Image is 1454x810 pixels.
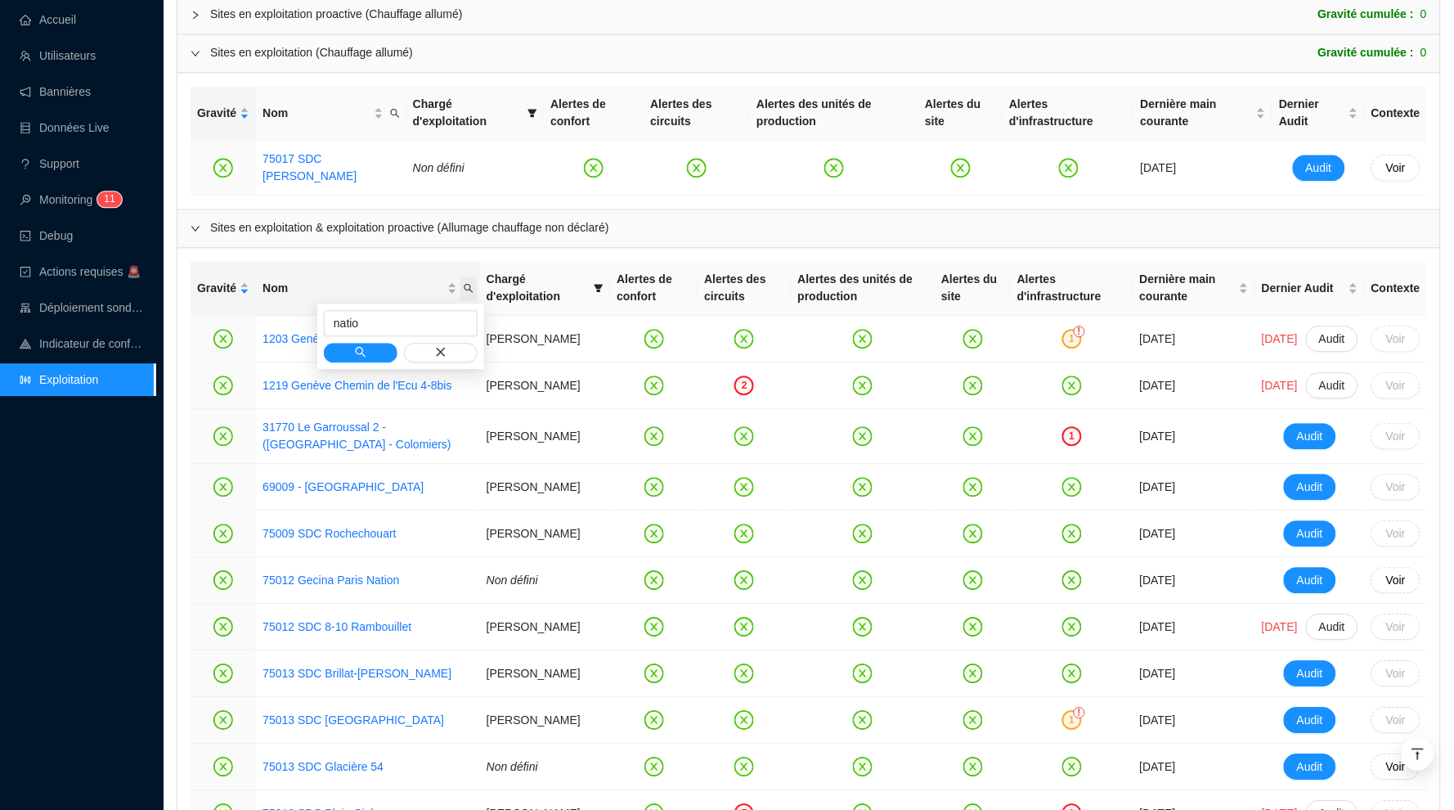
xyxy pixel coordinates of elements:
span: close-circle [853,710,873,730]
a: questionSupport [20,157,79,170]
th: Nom [256,86,406,141]
span: close-circle [963,757,983,776]
a: 75013 SDC Glacière 54 [263,758,384,776]
span: Voir [1386,712,1406,729]
span: collapsed [191,10,200,20]
span: Gravité [197,280,236,297]
button: Audit [1284,567,1336,593]
td: [DATE] [1134,141,1273,196]
a: 75009 SDC Rochechouart [263,527,396,540]
button: Audit [1284,754,1336,780]
span: close-circle [734,617,754,637]
a: 75012 Gecina Paris Nation [263,572,399,589]
a: 1219 Genève Chemin de l'Ecu 4-8bis [263,377,451,394]
a: 75013 SDC [GEOGRAPHIC_DATA] [263,712,444,729]
span: [PERSON_NAME] [487,332,581,345]
span: close-circle [644,426,664,446]
span: filter [527,108,537,118]
span: close-circle [853,617,873,637]
span: Audit [1297,712,1323,729]
a: 75017 SDC [PERSON_NAME] [263,152,357,182]
button: Voir [1371,660,1420,686]
span: close-circle [1062,376,1082,395]
button: Audit [1306,372,1358,398]
div: ! [1074,326,1085,337]
a: 75009 SDC Rochechouart [263,525,396,542]
span: Voir [1386,572,1406,589]
span: close-circle [853,757,873,776]
span: filter [524,92,541,133]
span: close-circle [963,570,983,590]
span: close-circle [213,158,233,178]
span: close-circle [853,524,873,543]
span: Audit [1297,525,1323,542]
span: Audit [1306,160,1332,177]
th: Dernier Audit [1272,86,1365,141]
a: 69009 - [GEOGRAPHIC_DATA] [263,479,424,496]
button: Voir [1371,423,1420,449]
span: close-circle [213,570,233,590]
span: close-circle [853,426,873,446]
th: Alertes du site [935,261,1011,316]
span: [PERSON_NAME] [487,713,581,727]
span: close-circle [853,570,873,590]
a: heat-mapIndicateur de confort [20,337,144,350]
span: search [387,101,403,125]
th: Alertes des unités de production [750,86,918,141]
span: expanded [191,223,200,233]
span: search [390,108,400,118]
span: Audit [1319,331,1345,348]
span: close-circle [853,329,873,349]
button: Audit [1284,660,1336,686]
a: 75012 SDC 8-10 Rambouillet [263,620,411,633]
th: Gravité [191,261,256,316]
a: 31770 Le Garroussal 2 - ([GEOGRAPHIC_DATA] - Colomiers) [263,419,473,453]
div: Sites en exploitation & exploitation proactive (Allumage chauffage non déclaré) [177,209,1440,247]
span: close-circle [734,570,754,590]
span: close-circle [963,617,983,637]
button: Voir [1371,614,1420,640]
th: Gravité [191,86,256,141]
a: 1203 Genève Lamartine 30 [263,332,402,345]
span: close-circle [644,524,664,543]
span: close-circle [951,158,971,178]
span: close-circle [734,426,754,446]
span: close-circle [1062,570,1082,590]
span: Voir [1386,758,1406,776]
span: Gravité [197,105,236,122]
td: [DATE] [1133,604,1255,650]
span: close-circle [1062,617,1082,637]
button: Voir [1371,372,1420,398]
th: Alertes d'infrastructure [1011,261,1133,316]
span: close-circle [1062,757,1082,776]
span: close-circle [734,477,754,497]
span: close-circle [213,329,233,349]
button: Voir [1371,754,1420,780]
span: close-circle [644,570,664,590]
span: Gravité cumulée : [1318,44,1415,61]
a: notificationBannières [20,85,91,98]
span: Sites en exploitation & exploitation proactive (Allumage chauffage non déclaré) [210,219,1427,236]
span: close-circle [213,710,233,730]
span: close [435,346,447,358]
span: close-circle [644,617,664,637]
span: close-circle [963,524,983,543]
th: Dernière main courante [1133,261,1255,316]
span: [PERSON_NAME] [487,379,581,392]
span: close-circle [734,664,754,683]
a: codeDebug [20,229,73,242]
span: Non défini [413,161,464,174]
span: Dernière main courante [1141,96,1254,130]
button: Voir [1371,155,1420,181]
span: search [460,277,477,300]
span: vertical-align-top [1411,747,1425,762]
span: filter [594,283,604,293]
span: Audit [1319,377,1345,394]
th: Dernier Audit [1255,261,1365,316]
span: Nom [263,105,370,122]
button: Audit [1284,474,1336,500]
span: Voir [1386,377,1406,394]
button: Voir [1371,707,1420,733]
a: homeAccueil [20,13,76,26]
span: close-circle [963,477,983,497]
